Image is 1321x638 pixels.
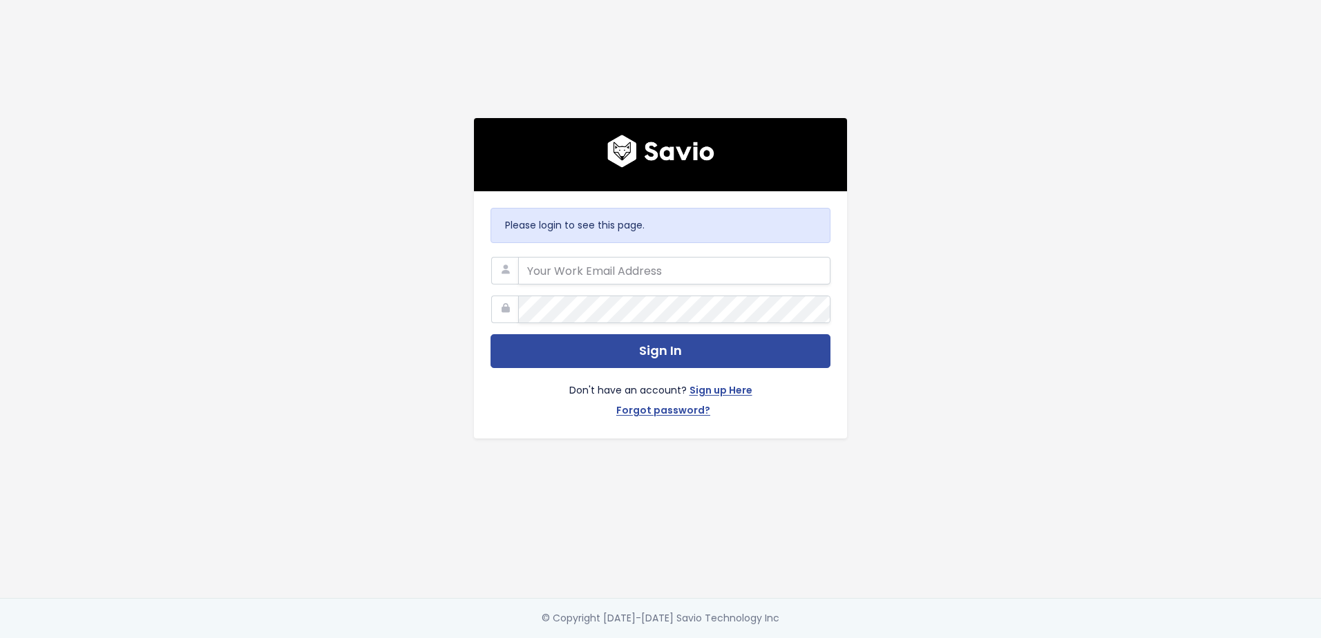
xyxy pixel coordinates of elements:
a: Sign up Here [690,382,752,402]
button: Sign In [491,334,830,368]
img: logo600x187.a314fd40982d.png [607,135,714,168]
div: Don't have an account? [491,368,830,422]
a: Forgot password? [616,402,710,422]
p: Please login to see this page. [505,217,816,234]
input: Your Work Email Address [518,257,830,284]
div: © Copyright [DATE]-[DATE] Savio Technology Inc [542,610,779,627]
